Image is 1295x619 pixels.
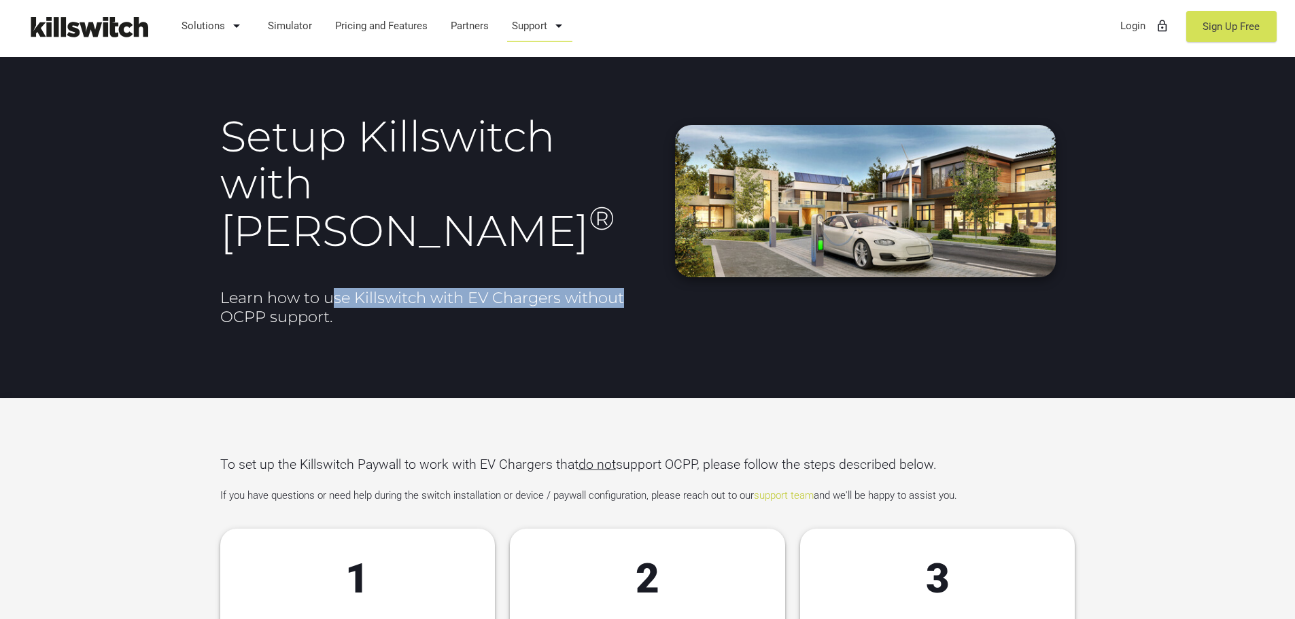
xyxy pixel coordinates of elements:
u: do not [579,457,616,472]
p: If you have questions or need help during the switch installation or device / paywall configurati... [220,487,1075,505]
i: lock_outline [1156,10,1169,42]
div: 1 [247,556,468,602]
img: Killswitch [20,10,156,43]
div: 2 [537,556,757,602]
img: EV Charger with integrated card payments [675,125,1056,277]
a: Pricing and Features [329,8,434,43]
i: arrow_drop_down [551,10,567,42]
a: Solutions [175,8,252,43]
a: Partners [445,8,496,43]
a: Simulator [262,8,319,43]
a: Sign Up Free [1186,11,1277,42]
div: 3 [827,556,1048,602]
a: Support [506,8,574,43]
i: arrow_drop_down [228,10,245,42]
h1: Setup Killswitch with [PERSON_NAME] [220,113,640,254]
h2: Learn how to use Killswitch with EV Chargers without OCPP support. [220,288,640,327]
sup: ® [589,198,615,238]
a: support team [754,489,814,501]
p: To set up the Killswitch Paywall to work with EV Chargers that support OCPP, please follow the st... [220,455,1075,474]
a: Loginlock_outline [1114,8,1176,43]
